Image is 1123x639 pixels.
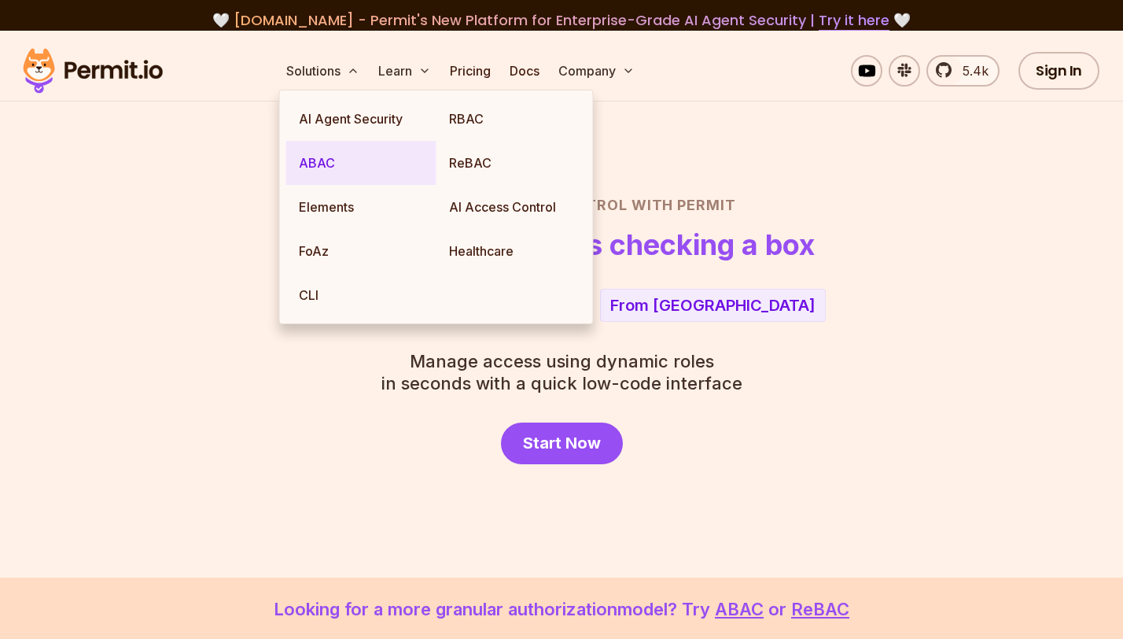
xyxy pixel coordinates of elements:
a: RBAC [436,97,587,141]
img: Permit logo [16,44,170,98]
span: [DOMAIN_NAME] - Permit's New Platform for Enterprise-Grade AI Agent Security | [234,10,889,30]
a: Sign In [1018,52,1099,90]
a: Start Now [501,423,623,464]
span: with Permit [631,194,736,216]
a: Elements [286,185,436,229]
span: Manage access using dynamic roles [381,350,742,372]
span: 5.4k [953,61,989,80]
button: Solutions [280,55,366,87]
a: CLI [286,273,436,317]
div: From [GEOGRAPHIC_DATA] [610,294,816,316]
a: ReBAC [791,599,849,619]
a: Try it here [819,10,889,31]
a: ABAC [715,599,764,619]
a: AI Access Control [436,185,587,229]
span: Start Now [523,432,601,454]
a: Pricing [444,55,497,87]
a: ReBAC [436,141,587,185]
a: AI Agent Security [286,97,436,141]
button: Company [552,55,641,87]
a: ABAC [286,141,436,185]
a: FoAz [286,229,436,273]
a: 5.4k [926,55,1000,87]
h2: Role Based Access Control [38,194,1085,216]
div: 🤍 🤍 [38,9,1085,31]
a: Docs [503,55,546,87]
button: Learn [372,55,437,87]
p: in seconds with a quick low-code interface [381,350,742,394]
p: Looking for a more granular authorization model? Try or [38,597,1085,622]
a: Healthcare [436,229,587,273]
